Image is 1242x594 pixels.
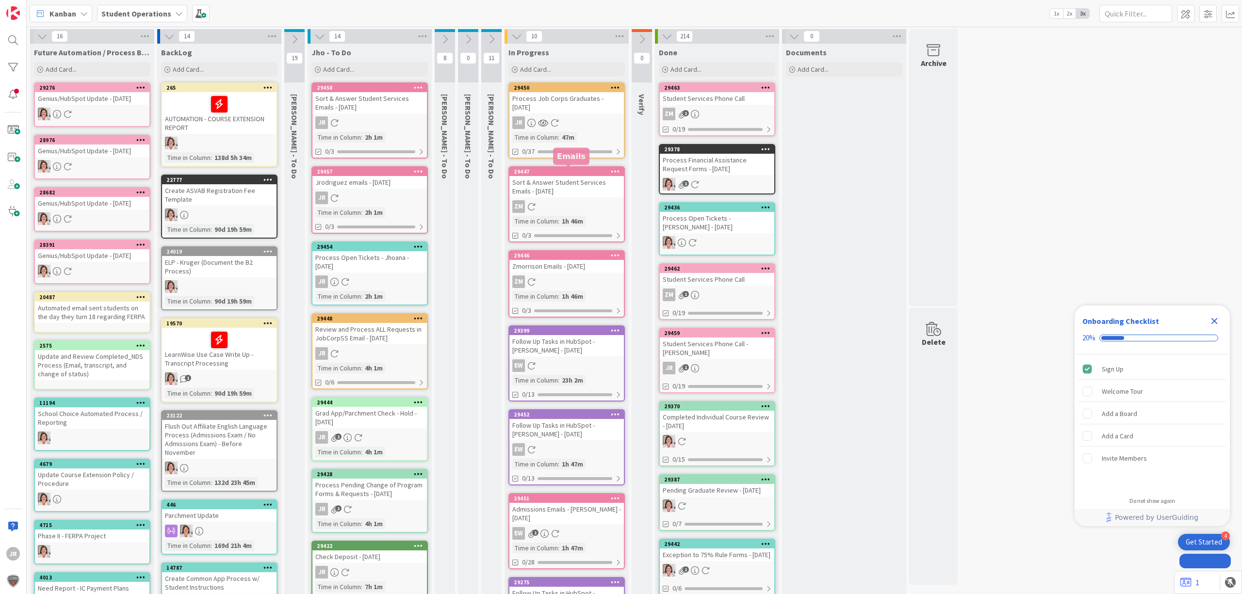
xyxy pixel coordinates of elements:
div: 2575 [35,341,149,350]
div: 265 [166,84,277,91]
span: 0/37 [522,146,535,157]
div: Time in Column [165,152,211,163]
span: Emilie - To Do [290,94,299,179]
img: Visit kanbanzone.com [6,6,20,20]
div: 29387 [660,475,774,484]
div: 90d 19h 59m [212,224,254,235]
div: Process Open Tickets - [PERSON_NAME] - [DATE] [660,212,774,233]
span: 11 [483,52,500,64]
div: 29459Student Services Phone Call - [PERSON_NAME] [660,329,774,359]
img: EW [165,209,178,221]
div: ZM [509,200,624,213]
span: Jho - To Do [311,48,351,57]
span: Add Card... [798,65,829,74]
span: 1 [683,110,689,116]
div: 22777 [166,177,277,183]
div: 29399 [509,326,624,335]
div: 4679 [35,460,149,468]
img: EW [38,212,50,225]
div: Genius/HubSpot Update - [DATE] [35,249,149,262]
img: EW [180,525,193,537]
div: 29462 [660,264,774,273]
img: EW [38,432,50,444]
div: 47m [559,132,577,143]
div: Student Services Phone Call [660,92,774,105]
div: 29378 [664,146,774,153]
div: Time in Column [165,224,211,235]
span: 0 [634,52,650,64]
span: : [361,207,362,218]
div: 4 [1221,531,1230,540]
span: : [211,152,212,163]
div: 4013 [35,573,149,582]
div: Sign Up is complete. [1079,358,1226,380]
div: JR [315,275,328,288]
div: 28391 [39,241,149,248]
div: Add a Card is incomplete. [1079,425,1226,447]
div: 23122 [162,411,277,420]
div: 4h 1m [362,363,385,373]
div: JR [315,347,328,360]
div: 446Parchment Update [162,500,277,522]
div: Add a Board [1102,408,1137,419]
a: Powered by UserGuiding [1079,509,1225,526]
div: JR [312,275,427,288]
div: EW [162,372,277,385]
span: 0 [460,52,476,64]
img: EW [663,178,675,191]
span: 14 [329,31,345,42]
span: Powered by UserGuiding [1115,512,1198,523]
div: EW [660,564,774,577]
div: Time in Column [165,388,211,399]
div: 90d 19h 59m [212,296,254,306]
div: 29422Check Deposit - [DATE] [312,542,427,563]
div: Genius/HubSpot Update - [DATE] [35,144,149,157]
div: 29276 [35,83,149,92]
span: 0/19 [672,308,685,318]
div: EW [35,493,149,505]
div: 2h 1m [362,207,385,218]
div: 29448Review and Process ALL Requests in JobCorpSS Email - [DATE] [312,314,427,344]
span: : [361,291,362,302]
div: 19570 [162,319,277,328]
div: ZM [663,289,675,301]
span: 0/3 [522,305,531,316]
div: EW [35,545,149,558]
div: JR [509,116,624,129]
img: EW [38,545,50,558]
div: 20487Automated email sent students on the day they turn 18 regarding FERPA [35,293,149,323]
div: 29378Process Financial Assistance Request Forms - [DATE] [660,145,774,175]
span: 2x [1063,9,1076,18]
div: 29452 [509,410,624,419]
div: ZM [663,108,675,120]
span: BackLog [161,48,192,57]
div: Checklist items [1075,354,1230,491]
div: EW [660,435,774,448]
div: 29387Pending Graduate Review - [DATE] [660,475,774,497]
span: Amanda - To Do [487,94,496,179]
div: Delete [922,336,946,348]
div: 29459 [664,330,774,337]
div: 29457 [317,168,427,175]
img: EW [38,108,50,120]
div: ZM [660,108,774,120]
div: EW [509,359,624,372]
div: EW [660,499,774,512]
div: Time in Column [512,291,558,302]
div: 24019 [162,247,277,256]
div: ELP - Kruger (Document the B2 Process) [162,256,277,277]
div: 29399Follow Up Tasks in HubSpot - [PERSON_NAME] - [DATE] [509,326,624,356]
div: 2575 [39,342,149,349]
span: : [558,375,559,385]
div: 29378 [660,145,774,154]
div: Footer [1075,509,1230,526]
div: 29436Process Open Tickets - [PERSON_NAME] - [DATE] [660,203,774,233]
div: 22777 [162,176,277,184]
div: 14787 [162,563,277,572]
div: JR [312,431,427,444]
div: 11194School Choice Automated Process / Reporting [35,399,149,429]
div: 28682 [39,189,149,196]
span: 1 [683,364,689,370]
div: AUTOMATION - COURSE EXTENSION REPORT [162,92,277,134]
div: 29370 [660,402,774,411]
